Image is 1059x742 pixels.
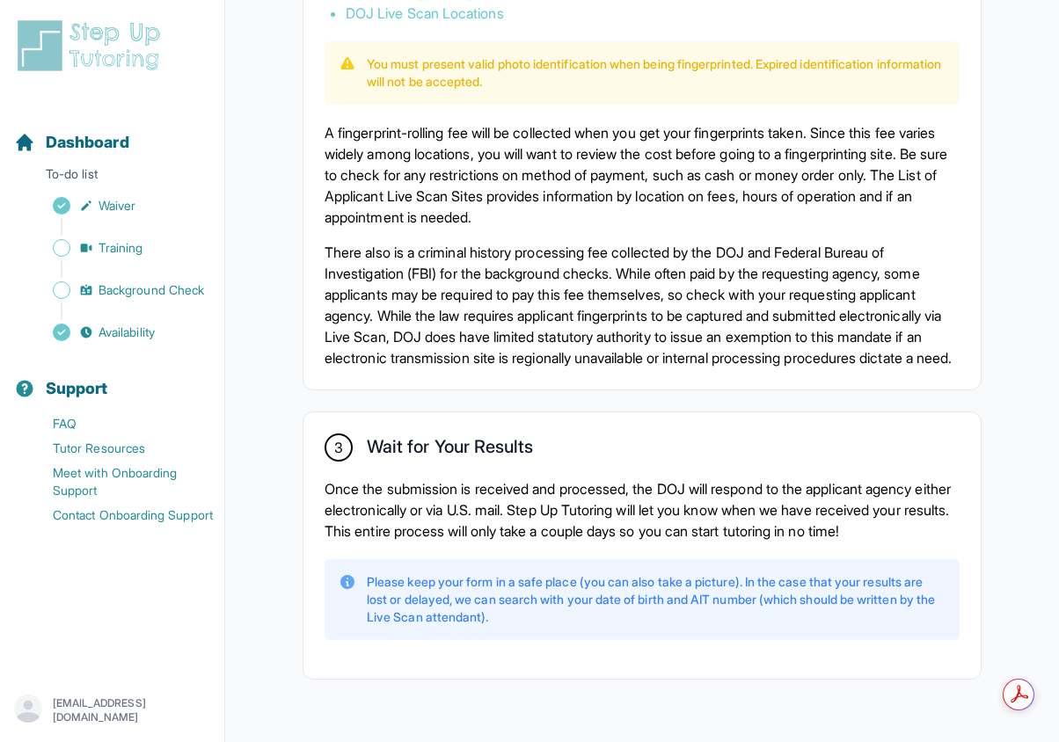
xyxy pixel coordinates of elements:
[53,696,210,724] p: [EMAIL_ADDRESS][DOMAIN_NAME]
[325,242,960,368] p: There also is a criminal history processing fee collected by the DOJ and Federal Bureau of Invest...
[14,193,224,218] a: Waiver
[14,503,224,527] a: Contact Onboarding Support
[346,4,504,22] a: DOJ Live Scan Locations
[14,411,224,436] a: FAQ
[14,278,224,302] a: Background Check
[367,436,533,464] h2: Wait for Your Results
[7,102,217,162] button: Dashboard
[367,55,946,91] p: You must present valid photo identification when being fingerprinted. Expired identification info...
[14,18,171,74] img: logo
[99,197,135,215] span: Waiver
[99,281,204,299] span: Background Check
[14,236,224,260] a: Training
[7,348,217,408] button: Support
[325,478,960,542] p: Once the submission is received and processed, the DOJ will respond to the applicant agency eithe...
[14,436,224,461] a: Tutor Resources
[46,376,108,401] span: Support
[367,573,946,626] p: Please keep your form in a safe place (you can also take a picture). In the case that your result...
[334,437,343,458] span: 3
[14,130,129,155] a: Dashboard
[14,695,210,726] button: [EMAIL_ADDRESS][DOMAIN_NAME]
[14,461,224,503] a: Meet with Onboarding Support
[325,122,960,228] p: A fingerprint-rolling fee will be collected when you get your fingerprints taken. Since this fee ...
[14,320,224,345] a: Availability
[99,324,155,341] span: Availability
[7,165,217,190] p: To-do list
[99,239,143,257] span: Training
[46,130,129,155] span: Dashboard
